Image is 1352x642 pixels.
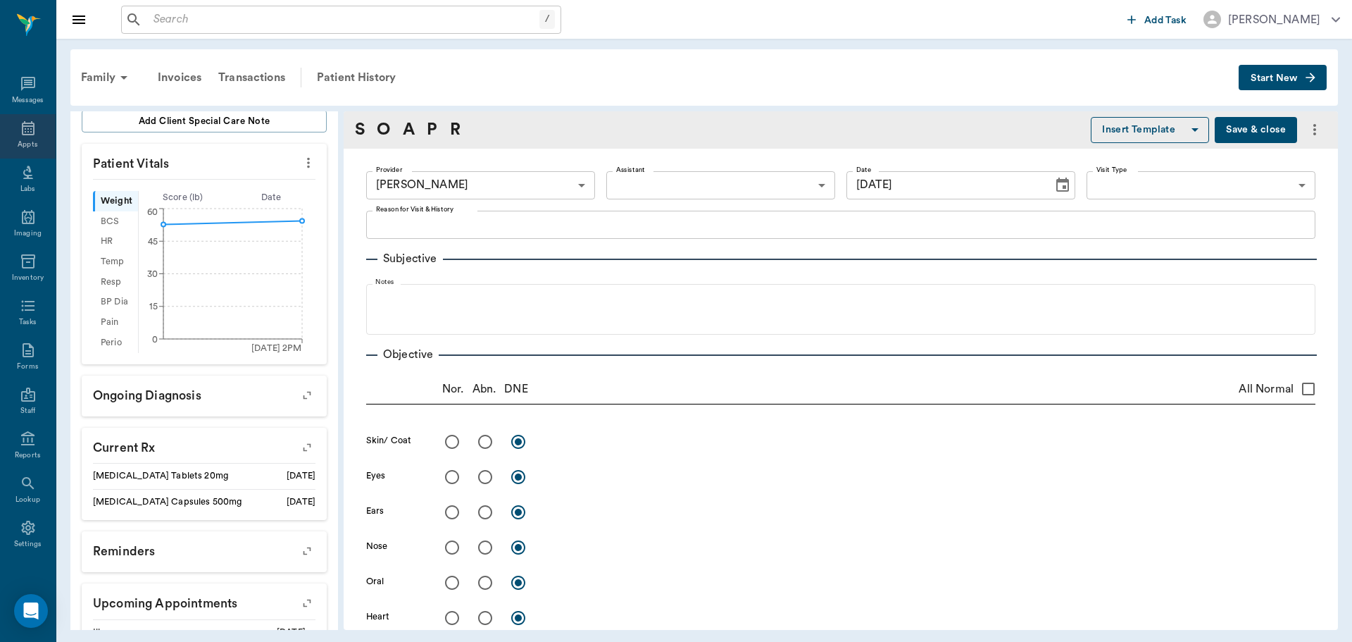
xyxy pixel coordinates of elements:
[287,469,315,483] div: [DATE]
[377,346,439,363] p: Objective
[93,191,138,211] div: Weight
[1228,11,1320,28] div: [PERSON_NAME]
[20,184,35,195] div: Labs
[1122,6,1192,32] button: Add Task
[1091,117,1209,143] button: Insert Template
[65,6,93,34] button: Close drawer
[251,344,302,352] tspan: [DATE] 2PM
[18,140,37,150] div: Appts
[366,469,385,482] label: Eyes
[1239,65,1327,91] button: Start New
[308,61,404,94] a: Patient History
[139,191,227,204] div: Score ( lb )
[14,539,42,550] div: Settings
[616,165,645,175] label: Assistant
[147,270,158,278] tspan: 30
[1239,381,1294,397] span: All Normal
[355,117,365,142] a: S
[856,165,871,175] label: Date
[442,381,464,397] p: Nor.
[82,376,327,411] p: Ongoing diagnosis
[366,540,387,553] label: Nose
[149,61,210,94] a: Invoices
[1192,6,1351,32] button: [PERSON_NAME]
[14,594,48,628] div: Open Intercom Messenger
[1096,165,1127,175] label: Visit Type
[12,273,44,283] div: Inventory
[210,61,294,94] a: Transactions
[297,151,320,175] button: more
[20,406,35,416] div: Staff
[539,10,555,29] div: /
[82,110,327,132] button: Add client Special Care Note
[93,333,138,353] div: Perio
[148,10,539,30] input: Search
[377,117,390,142] a: O
[93,252,138,272] div: Temp
[93,232,138,252] div: HR
[846,171,1043,199] input: MM/DD/YYYY
[375,277,394,287] label: Notes
[19,317,37,328] div: Tasks
[82,428,327,463] p: Current Rx
[366,505,384,517] label: Ears
[93,211,138,232] div: BCS
[93,312,138,333] div: Pain
[93,626,142,639] div: Illness
[366,575,384,588] label: Oral
[450,117,461,142] a: R
[1303,118,1327,142] button: more
[366,171,595,199] div: [PERSON_NAME]
[82,531,327,567] p: Reminders
[17,362,38,372] div: Forms
[82,144,327,179] p: Patient Vitals
[14,228,42,239] div: Imaging
[366,434,411,447] label: Skin/ Coat
[376,204,453,214] label: Reason for Visit & History
[93,292,138,313] div: BP Dia
[277,626,315,639] div: [DATE]
[148,237,158,245] tspan: 45
[93,495,242,509] div: [MEDICAL_DATA] Capsules 500mg
[93,272,138,292] div: Resp
[403,117,415,142] a: A
[147,208,158,216] tspan: 60
[15,495,40,505] div: Lookup
[152,335,158,343] tspan: 0
[427,117,437,142] a: P
[376,165,402,175] label: Provider
[73,61,141,94] div: Family
[93,469,228,483] div: [MEDICAL_DATA] Tablets 20mg
[139,113,270,129] span: Add client Special Care Note
[82,584,327,619] p: Upcoming appointments
[1049,171,1077,199] button: Choose date, selected date is Aug 21, 2025
[15,450,41,461] div: Reports
[472,381,496,397] p: Abn.
[377,250,443,267] p: Subjective
[504,381,527,397] p: DNE
[1215,117,1297,143] button: Save & close
[287,495,315,509] div: [DATE]
[366,610,390,623] label: Heart
[12,95,44,106] div: Messages
[227,191,315,204] div: Date
[149,302,158,311] tspan: 15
